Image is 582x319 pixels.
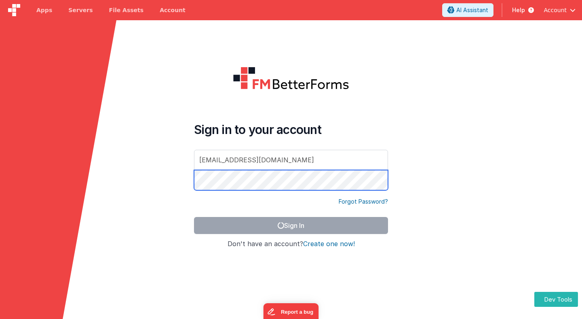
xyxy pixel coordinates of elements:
button: Create one now! [303,240,355,248]
span: File Assets [109,6,144,14]
input: Email Address [194,150,388,170]
button: Sign In [194,217,388,234]
span: AI Assistant [456,6,488,14]
span: Help [512,6,525,14]
button: Account [544,6,576,14]
h4: Don't have an account? [194,240,388,248]
button: Dev Tools [534,292,578,307]
span: Account [544,6,567,14]
a: Forgot Password? [339,198,388,206]
span: Servers [68,6,93,14]
span: Apps [36,6,52,14]
button: AI Assistant [442,3,493,17]
h4: Sign in to your account [194,122,388,137]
